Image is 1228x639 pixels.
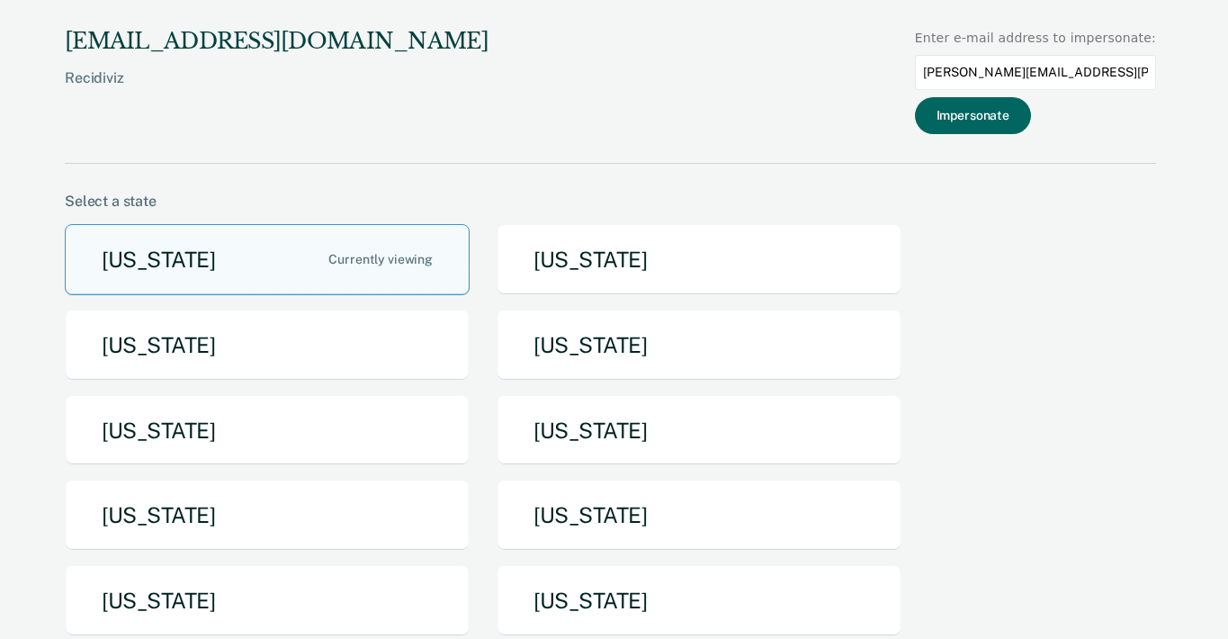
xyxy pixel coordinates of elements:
input: Enter an email to impersonate... [915,55,1156,90]
div: [EMAIL_ADDRESS][DOMAIN_NAME] [65,29,489,55]
button: [US_STATE] [65,480,470,551]
button: [US_STATE] [497,224,901,295]
button: [US_STATE] [65,395,470,466]
button: [US_STATE] [65,565,470,636]
button: [US_STATE] [65,224,470,295]
button: Impersonate [915,97,1031,134]
button: [US_STATE] [497,310,901,381]
button: [US_STATE] [497,565,901,636]
div: Enter e-mail address to impersonate: [915,29,1156,48]
div: Recidiviz [65,69,489,115]
button: [US_STATE] [65,310,470,381]
button: [US_STATE] [497,480,901,551]
div: Select a state [65,193,1156,210]
button: [US_STATE] [497,395,901,466]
